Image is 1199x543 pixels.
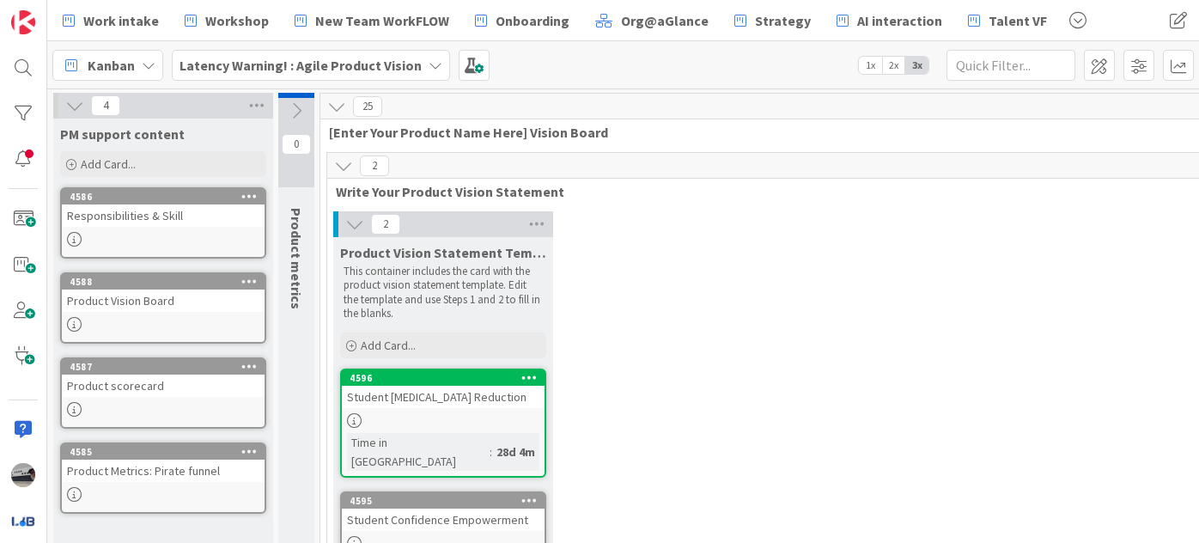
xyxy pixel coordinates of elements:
div: 4586 [62,189,265,204]
div: Product scorecard [62,375,265,397]
div: 4595Student Confidence Empowerment [342,493,545,531]
div: 4587 [62,359,265,375]
span: 2x [882,57,905,74]
input: Quick Filter... [946,50,1075,81]
span: Workshop [205,10,269,31]
div: Product Vision Board [62,290,265,312]
a: Onboarding [465,5,580,36]
b: Latency Warning! : Agile Product Vision [180,57,422,74]
img: jB [11,463,35,487]
span: 25 [353,96,382,117]
span: Work intake [83,10,159,31]
span: AI interaction [857,10,942,31]
span: 2 [360,156,389,176]
a: New Team WorkFLOW [284,5,460,36]
span: 1x [859,57,882,74]
a: Org@aGlance [585,5,719,36]
div: Time in [GEOGRAPHIC_DATA] [347,433,490,471]
span: 2 [371,214,400,235]
div: 4588 [70,276,265,288]
img: Visit kanbanzone.com [11,10,35,34]
p: This container includes the card with the product vision statement template. Edit the template an... [344,265,543,320]
span: 0 [282,134,311,155]
div: Student [MEDICAL_DATA] Reduction [342,386,545,408]
span: : [490,442,492,461]
span: Add Card... [361,338,416,353]
span: Strategy [755,10,811,31]
span: 3x [905,57,928,74]
div: 4586Responsibilities & Skill [62,189,265,227]
a: Workshop [174,5,279,36]
div: Responsibilities & Skill [62,204,265,227]
div: 4587Product scorecard [62,359,265,397]
div: 4596 [350,372,545,384]
a: AI interaction [826,5,953,36]
span: Onboarding [496,10,569,31]
div: 4587 [70,361,265,373]
div: 4595 [350,495,545,507]
span: Talent VF [989,10,1047,31]
div: 4586 [70,191,265,203]
a: Strategy [724,5,821,36]
span: New Team WorkFLOW [315,10,449,31]
div: 4596 [342,370,545,386]
div: 4585Product Metrics: Pirate funnel [62,444,265,482]
div: Product Metrics: Pirate funnel [62,460,265,482]
div: 4585 [70,446,265,458]
span: Org@aGlance [621,10,709,31]
span: Product Vision Statement Template [340,244,546,261]
div: 4595 [342,493,545,509]
div: 4585 [62,444,265,460]
div: 4588Product Vision Board [62,274,265,312]
div: 28d 4m [492,442,539,461]
a: Talent VF [958,5,1057,36]
div: Student Confidence Empowerment [342,509,545,531]
span: PM support content [60,125,185,143]
span: Product metrics [288,208,305,309]
span: 4 [91,95,120,116]
div: 4596Student [MEDICAL_DATA] Reduction [342,370,545,408]
div: 4588 [62,274,265,290]
a: Work intake [52,5,169,36]
span: Kanban [88,55,135,76]
span: Add Card... [81,156,136,172]
img: avatar [11,509,35,533]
